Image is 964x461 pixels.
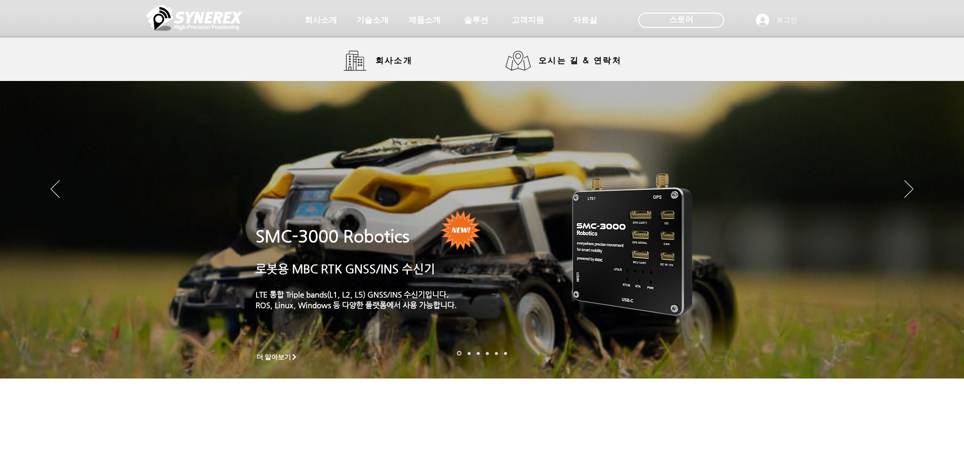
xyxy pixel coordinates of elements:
[356,15,389,26] span: 기술소개
[252,351,303,363] a: 더 알아보기
[256,262,435,275] a: 로봇용 MBC RTK GNSS/INS 수신기
[773,15,801,25] span: 로그인
[495,352,498,355] a: 로봇
[305,15,337,26] span: 회사소개
[375,56,413,66] span: 회사소개
[560,10,610,30] a: 자료실
[146,3,242,33] img: 씨너렉스_White_simbol_대지 1.png
[457,351,462,356] a: 로봇- SMC 2000
[464,15,488,26] span: 솔루션
[486,352,489,355] a: 자율주행
[904,180,913,199] button: 다음
[256,227,409,246] a: SMC-3000 Robotics
[451,10,501,30] a: 솔루션
[638,13,724,28] div: 스토어
[477,352,480,355] a: 측량 IoT
[504,352,507,355] a: 정밀농업
[256,290,449,299] a: LTE 통합 Triple bands(L1, L2, L5) GNSS/INS 수신기입니다.
[468,352,471,355] a: 드론 8 - SMC 2000
[296,10,346,30] a: 회사소개
[749,11,805,30] button: 로그인
[669,14,693,25] span: 스토어
[558,158,707,328] img: KakaoTalk_20241224_155801212.png
[344,51,420,71] a: 회사소개
[502,10,553,30] a: 고객지원
[408,15,441,26] span: 제품소개
[506,51,630,71] a: 오시는 길 & 연락처
[399,10,450,30] a: 제품소개
[347,10,398,30] a: 기술소개
[573,15,597,26] span: 자료실
[257,353,291,362] span: 더 알아보기
[256,301,457,309] a: ROS, Linux, Windows 등 다양한 플랫폼에서 사용 가능합니다.
[538,55,621,66] span: 오시는 길 & 연락처
[512,15,544,26] span: 고객지원
[454,351,510,356] nav: 슬라이드
[51,180,60,199] button: 이전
